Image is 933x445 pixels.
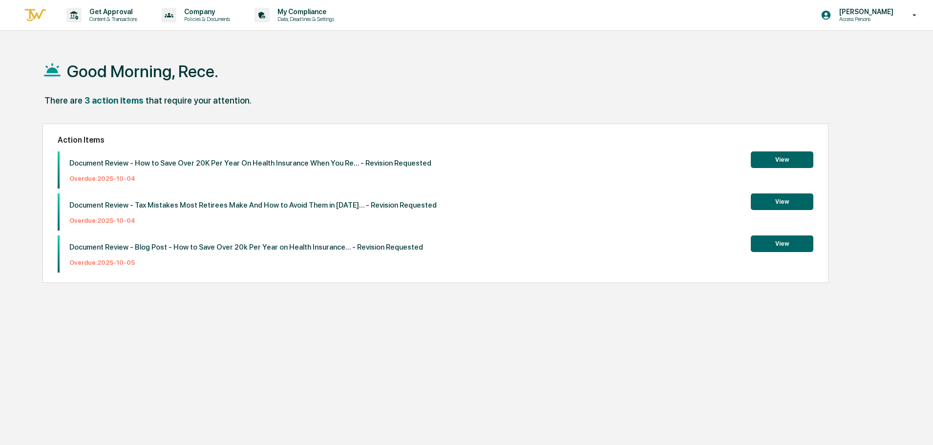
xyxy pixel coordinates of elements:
[82,16,142,22] p: Content & Transactions
[751,154,813,164] a: View
[176,16,235,22] p: Policies & Documents
[751,235,813,252] button: View
[69,175,431,182] p: Overdue: 2025-10-04
[69,259,423,266] p: Overdue: 2025-10-05
[176,8,235,16] p: Company
[69,243,423,252] p: Document Review - Blog Post - How to Save Over 20k Per Year on Health Insurance... - Revision Req...
[69,201,437,210] p: Document Review - Tax Mistakes Most Retirees Make And How to Avoid Them in [DATE]... - Revision R...
[67,62,218,81] h1: Good Morning, Rece.
[69,217,437,224] p: Overdue: 2025-10-04
[58,135,813,145] h2: Action Items
[270,8,339,16] p: My Compliance
[751,193,813,210] button: View
[751,196,813,206] a: View
[831,16,898,22] p: Access Persons
[23,7,47,23] img: logo
[751,151,813,168] button: View
[82,8,142,16] p: Get Approval
[751,238,813,248] a: View
[69,159,431,168] p: Document Review - How to Save Over 20K Per Year On Health Insurance When You Re... - Revision Req...
[44,95,83,106] div: There are
[831,8,898,16] p: [PERSON_NAME]
[270,16,339,22] p: Data, Deadlines & Settings
[146,95,252,106] div: that require your attention.
[85,95,144,106] div: 3 action items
